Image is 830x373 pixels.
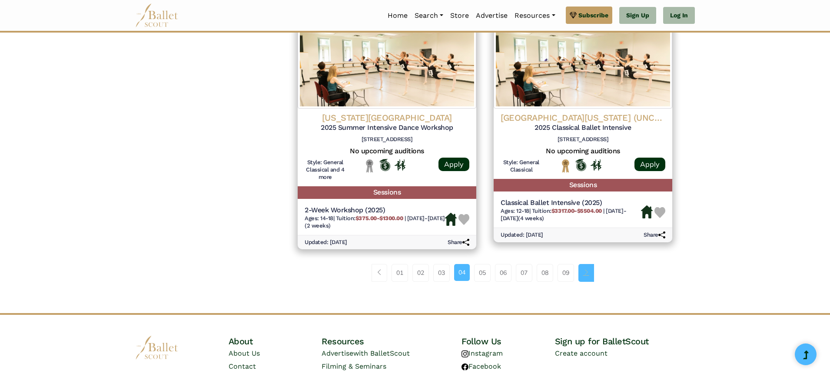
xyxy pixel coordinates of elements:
h5: No upcoming auditions [501,147,665,156]
img: Offers Scholarship [575,159,586,171]
a: 06 [495,264,511,281]
img: In Person [395,159,405,171]
a: Contact [229,362,256,370]
img: facebook logo [461,363,468,370]
h5: No upcoming auditions [305,147,469,156]
h4: [US_STATE][GEOGRAPHIC_DATA] [305,112,469,123]
a: Sign Up [619,7,656,24]
span: Subscribe [578,10,608,20]
b: $375.00-$1300.00 [355,215,403,221]
img: logo [135,336,179,360]
h6: | | [501,208,641,222]
h6: Share [448,239,469,246]
a: Subscribe [566,7,612,24]
h6: Share [644,231,665,239]
a: 02 [412,264,429,281]
img: In Person [591,159,601,171]
img: gem.svg [570,10,577,20]
h4: About [229,336,322,347]
span: Tuition: [532,208,604,214]
h4: [GEOGRAPHIC_DATA][US_STATE] (UNCSA) [501,112,665,123]
a: Advertise [472,7,511,25]
img: Local [364,159,375,172]
span: Ages: 14-18 [305,215,333,221]
a: Store [447,7,472,25]
a: Log In [663,7,695,24]
b: $3317.00-$5504.00 [551,208,602,214]
span: [DATE]-[DATE] (2 weeks) [305,215,445,229]
h6: Updated: [DATE] [305,239,347,246]
img: Logo [298,22,476,109]
h6: [STREET_ADDRESS] [305,136,469,143]
h6: Style: General Classical [501,159,542,174]
h5: 2025 Classical Ballet Intensive [501,123,665,132]
h4: Resources [322,336,461,347]
span: Tuition: [336,215,405,221]
h4: Sign up for BalletScout [555,336,695,347]
a: Home [384,7,411,25]
a: Resources [511,7,558,25]
h6: Updated: [DATE] [501,231,543,239]
a: Advertisewith BalletScout [322,349,410,357]
span: with BalletScout [353,349,410,357]
a: Facebook [461,362,501,370]
h5: 2025 Summer Intensive Dance Workshop [305,123,469,132]
a: 07 [516,264,532,281]
img: Housing Available [641,205,653,218]
nav: Page navigation example [372,264,599,281]
a: Instagram [461,349,503,357]
h4: Follow Us [461,336,555,347]
span: Ages: 12-18 [501,208,529,214]
span: [DATE]-[DATE] (4 weeks) [501,208,626,221]
a: 05 [474,264,491,281]
img: Heart [654,207,665,218]
a: 01 [392,264,408,281]
img: Offers Scholarship [379,159,390,171]
img: National [560,159,571,172]
a: 09 [558,264,574,281]
h5: 2-Week Workshop (2025) [305,206,445,215]
a: 08 [537,264,553,281]
a: 04 [454,264,470,281]
a: Search [411,7,447,25]
h5: Sessions [494,179,672,191]
img: Logo [494,22,672,109]
img: Heart [458,214,469,225]
a: About Us [229,349,260,357]
h6: [STREET_ADDRESS] [501,136,665,143]
a: Filming & Seminars [322,362,386,370]
a: Apply [634,158,665,171]
img: instagram logo [461,350,468,357]
h6: Style: General Classical and 4 more [305,159,346,181]
h6: | | [305,215,445,230]
a: 03 [433,264,450,281]
a: Apply [438,158,469,171]
a: Create account [555,349,608,357]
h5: Sessions [298,186,476,199]
img: Housing Available [445,213,457,226]
h5: Classical Ballet Intensive (2025) [501,198,641,208]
